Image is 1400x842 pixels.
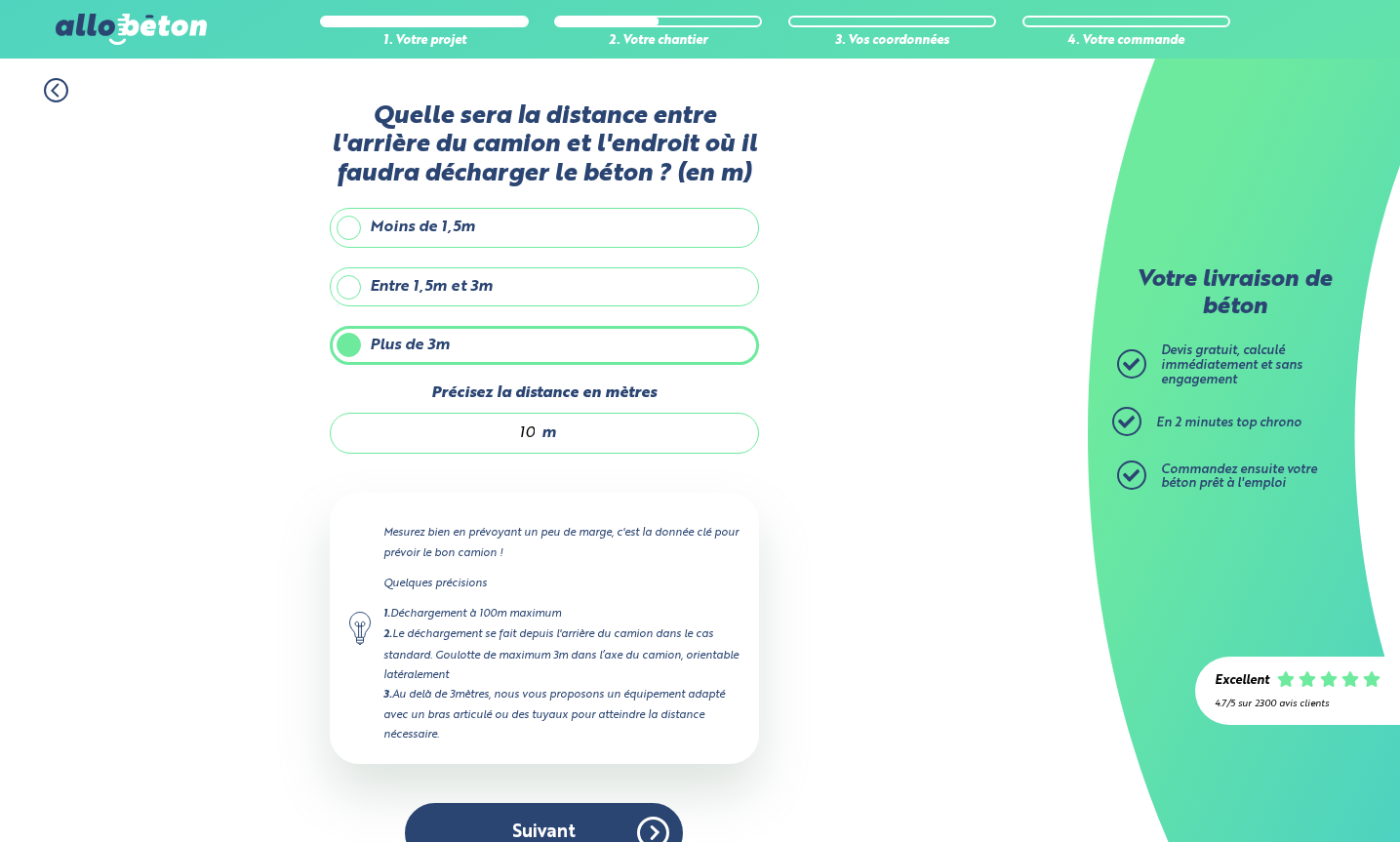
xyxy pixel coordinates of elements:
span: Devis gratuit, calculé immédiatement et sans engagement [1161,344,1302,385]
label: Précisez la distance en mètres [330,384,759,402]
label: Plus de 3m [330,326,759,365]
span: Commandez ensuite votre béton prêt à l'emploi [1161,463,1317,491]
label: Quelle sera la distance entre l'arrière du camion et l'endroit où il faudra décharger le béton ? ... [330,102,759,188]
span: En 2 minutes top chrono [1156,417,1301,429]
div: 4. Votre commande [1022,34,1230,49]
div: Excellent [1215,674,1269,689]
input: 0 [350,423,537,443]
strong: 2. [383,629,392,640]
p: Mesurez bien en prévoyant un peu de marge, c'est la donnée clé pour prévoir le bon camion ! [383,523,740,562]
div: 2. Votre chantier [554,34,762,49]
span: m [541,424,556,442]
iframe: Help widget launcher [1226,766,1379,821]
div: Déchargement à 100m maximum [383,604,740,624]
label: Moins de 1,5m [330,208,759,247]
strong: 1. [383,609,390,620]
div: 3. Vos coordonnées [788,34,996,49]
label: Entre 1,5m et 3m [330,267,759,306]
div: 1. Votre projet [320,34,528,49]
div: Au delà de 3mètres, nous vous proposons un équipement adapté avec un bras articulé ou des tuyaux ... [383,685,740,744]
div: 4.7/5 sur 2300 avis clients [1215,699,1380,709]
img: allobéton [56,14,206,45]
div: Le déchargement se fait depuis l'arrière du camion dans le cas standard. Goulotte de maximum 3m d... [383,624,740,684]
p: Quelques précisions [383,574,740,593]
p: Votre livraison de béton [1122,267,1346,321]
strong: 3. [383,690,392,701]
